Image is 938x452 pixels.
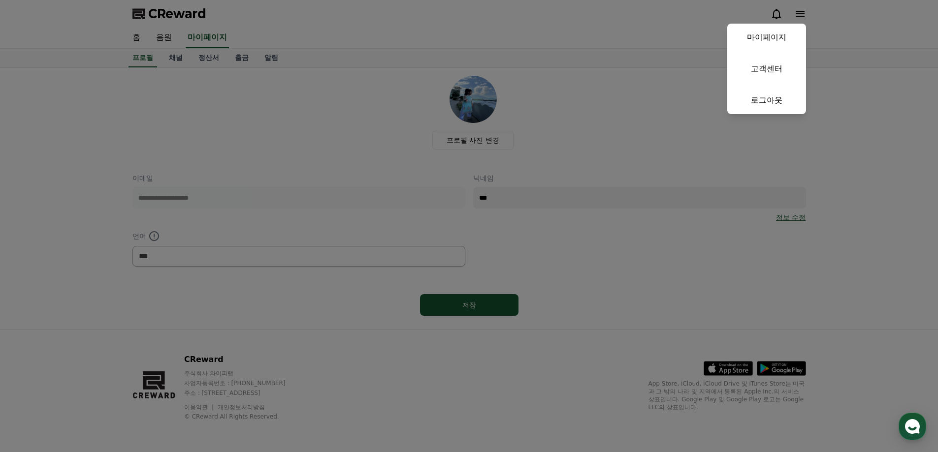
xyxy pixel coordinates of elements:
[31,327,37,334] span: 홈
[727,24,806,51] a: 마이페이지
[127,312,189,336] a: 설정
[65,312,127,336] a: 대화
[727,24,806,114] button: 마이페이지 고객센터 로그아웃
[727,87,806,114] a: 로그아웃
[152,327,164,334] span: 설정
[3,312,65,336] a: 홈
[727,55,806,83] a: 고객센터
[90,327,102,335] span: 대화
